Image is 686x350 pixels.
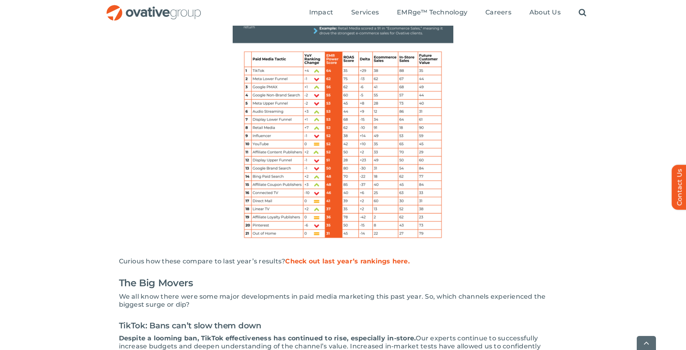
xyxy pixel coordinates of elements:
span: Services [351,8,379,16]
span: About Us [529,8,561,16]
span: Impact [309,8,333,16]
p: We all know there were some major developments in paid media marketing this past year. So, which ... [119,293,567,309]
span: Careers [485,8,511,16]
strong: Despite a looming ban, TikTok effectiveness has continued to rise, especially in-store. [119,334,416,342]
a: Search [579,8,586,17]
a: Impact [309,8,333,17]
p: Curious how these compare to last year’s results? [119,257,567,265]
a: EMRge™ Technology [397,8,467,17]
h3: TikTok: Bans can’t slow them down [119,317,567,334]
a: OG_Full_horizontal_RGB [106,4,202,12]
a: Check out last year’s rankings here. [285,257,410,265]
h2: The Big Movers [119,273,567,293]
a: Careers [485,8,511,17]
span: EMRge™ Technology [397,8,467,16]
a: Services [351,8,379,17]
a: About Us [529,8,561,17]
